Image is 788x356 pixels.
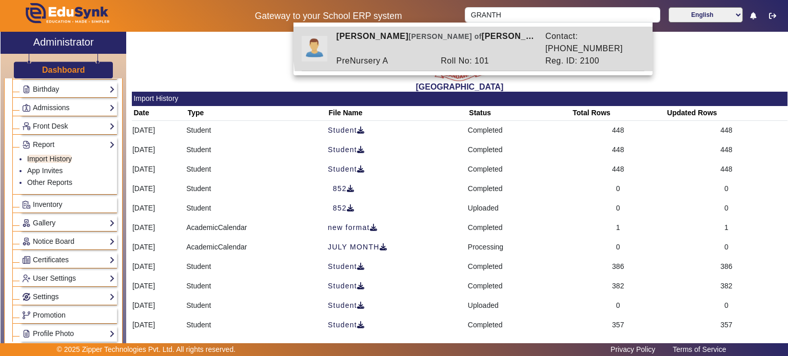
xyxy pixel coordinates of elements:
[327,238,388,257] button: JULY MONTH
[665,199,787,218] td: 0
[42,65,86,75] a: Dashboard
[186,160,327,179] td: Student
[665,179,787,199] td: 0
[132,238,186,257] td: [DATE]
[132,140,186,160] td: [DATE]
[132,92,787,106] mat-card-header: Import History
[186,199,327,218] td: Student
[327,180,360,198] button: 852
[42,65,85,75] h3: Dashboard
[27,166,63,175] a: App Invites
[467,199,571,218] td: Uploaded
[328,281,365,291] span: Student
[467,296,571,316] td: Uploaded
[665,218,787,238] td: 1
[33,311,66,319] span: Promotion
[467,160,571,179] td: Completed
[571,316,665,335] td: 357
[665,238,787,257] td: 0
[186,140,327,160] td: Student
[571,238,665,257] td: 0
[605,343,660,356] a: Privacy Policy
[467,277,571,296] td: Completed
[203,11,454,22] h5: Gateway to your School ERP system
[186,106,327,121] th: Type
[327,316,365,334] button: Student
[132,106,186,121] th: Date
[665,257,787,277] td: 386
[571,120,665,140] td: 448
[23,201,30,208] img: Inventory.png
[132,179,186,199] td: [DATE]
[328,164,365,175] span: Student
[1,32,126,54] a: Administrator
[665,160,787,179] td: 448
[328,300,365,311] span: Student
[186,257,327,277] td: Student
[467,316,571,335] td: Completed
[467,106,571,121] th: Status
[665,277,787,296] td: 382
[132,120,186,140] td: [DATE]
[327,141,365,159] button: Student
[328,242,387,253] span: JULY MONTH
[186,218,327,238] td: AcademicCalendar
[327,219,378,237] button: new format
[132,199,186,218] td: [DATE]
[23,311,30,319] img: Branchoperations.png
[327,258,365,276] button: Student
[132,218,186,238] td: [DATE]
[327,160,365,179] button: Student
[467,120,571,140] td: Completed
[665,106,787,121] th: Updated Rows
[540,30,644,55] div: Contact: [PHONE_NUMBER]
[27,178,72,186] a: Other Reports
[186,179,327,199] td: Student
[467,238,571,257] td: Processing
[302,36,327,61] img: profile.png
[571,218,665,238] td: 1
[467,140,571,160] td: Completed
[22,199,115,211] a: Inventory
[186,120,327,140] td: Student
[186,277,327,296] td: Student
[571,277,665,296] td: 382
[327,277,365,296] button: Student
[132,257,186,277] td: [DATE]
[665,316,787,335] td: 357
[327,199,360,218] button: 852
[132,296,186,316] td: [DATE]
[540,55,644,67] div: Reg. ID: 2100
[331,55,436,67] div: PreNursery A
[22,309,115,321] a: Promotion
[665,296,787,316] td: 0
[132,160,186,179] td: [DATE]
[328,144,365,155] span: Student
[467,179,571,199] td: Completed
[665,120,787,140] td: 448
[57,344,236,355] p: © 2025 Zipper Technologies Pvt. Ltd. All rights reserved.
[571,199,665,218] td: 0
[328,320,365,330] span: Student
[467,218,571,238] td: Completed
[132,82,787,92] h2: [GEOGRAPHIC_DATA]
[571,179,665,199] td: 0
[571,140,665,160] td: 448
[27,155,72,163] a: Import History
[186,238,327,257] td: AcademicCalendar
[333,183,354,194] span: 852
[132,316,186,335] td: [DATE]
[571,296,665,316] td: 0
[327,121,365,140] button: Student
[328,125,365,136] span: Student
[186,316,327,335] td: Student
[465,7,660,23] input: Search
[571,106,665,121] th: Total Rows
[333,203,354,214] span: 852
[331,30,540,55] div: [PERSON_NAME] [PERSON_NAME]
[571,160,665,179] td: 448
[436,55,540,67] div: Roll No: 101
[665,140,787,160] td: 448
[132,277,186,296] td: [DATE]
[408,32,482,40] span: [PERSON_NAME] of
